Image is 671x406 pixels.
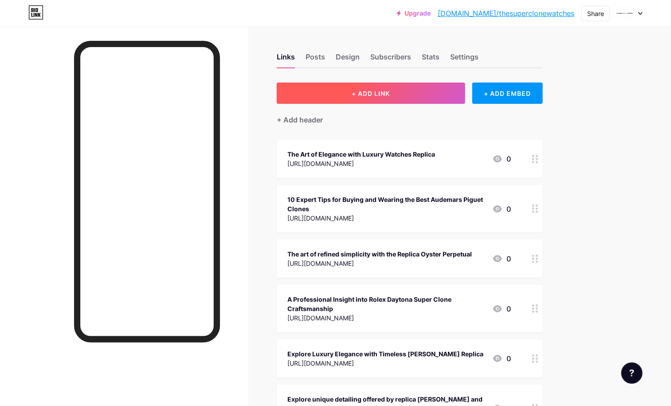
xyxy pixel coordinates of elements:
div: Settings [450,51,479,67]
div: Share [587,9,604,18]
div: Explore Luxury Elegance with Timeless [PERSON_NAME] Replica [287,349,483,359]
div: [URL][DOMAIN_NAME] [287,359,483,368]
div: The art of refined simplicity with the Replica Oyster Perpetual [287,249,472,259]
div: 0 [492,253,511,264]
span: + ADD LINK [352,90,390,97]
div: 0 [492,304,511,314]
div: Stats [422,51,439,67]
div: Design [336,51,360,67]
button: + ADD LINK [277,83,465,104]
div: A Professional Insight into Rolex Daytona Super Clone Craftsmanship [287,295,485,313]
img: thesuperclonewatches [616,5,633,22]
div: Links [277,51,295,67]
a: Upgrade [397,10,431,17]
div: 10 Expert Tips for Buying and Wearing the Best Audemars Piguet Clones [287,195,485,213]
div: [URL][DOMAIN_NAME] [287,213,485,223]
div: [URL][DOMAIN_NAME] [287,313,485,323]
div: [URL][DOMAIN_NAME] [287,159,435,168]
div: The Art of Elegance with Luxury Watches Replica [287,150,435,159]
a: [DOMAIN_NAME]/thesuperclonewatches [438,8,574,19]
div: Subscribers [370,51,411,67]
div: 0 [492,204,511,214]
div: 0 [492,154,511,164]
div: 0 [492,353,511,364]
div: [URL][DOMAIN_NAME] [287,259,472,268]
div: Posts [306,51,325,67]
div: + Add header [277,114,323,125]
div: + ADD EMBED [472,83,543,104]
